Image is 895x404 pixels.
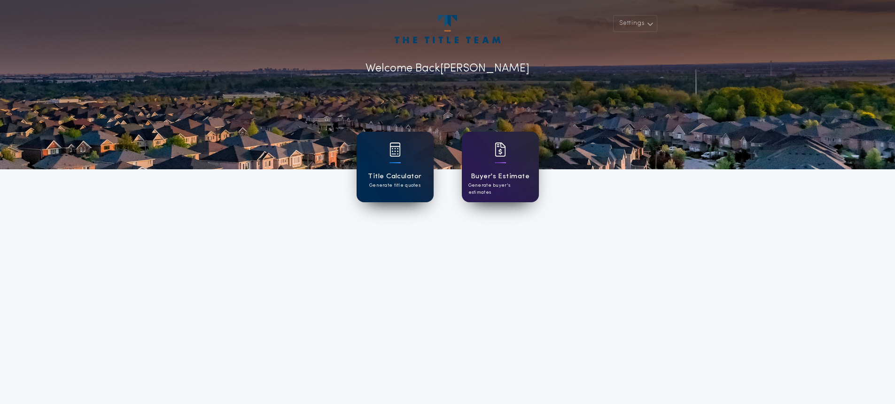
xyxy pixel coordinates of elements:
h1: Buyer's Estimate [471,171,529,182]
img: account-logo [395,15,500,43]
img: card icon [495,143,506,157]
p: Welcome Back [PERSON_NAME] [366,60,529,77]
p: Generate buyer's estimates [468,182,532,196]
img: card icon [389,143,401,157]
a: card iconBuyer's EstimateGenerate buyer's estimates [462,132,539,202]
h1: Title Calculator [368,171,421,182]
button: Settings [613,15,657,32]
a: card iconTitle CalculatorGenerate title quotes [357,132,434,202]
p: Generate title quotes [369,182,420,189]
